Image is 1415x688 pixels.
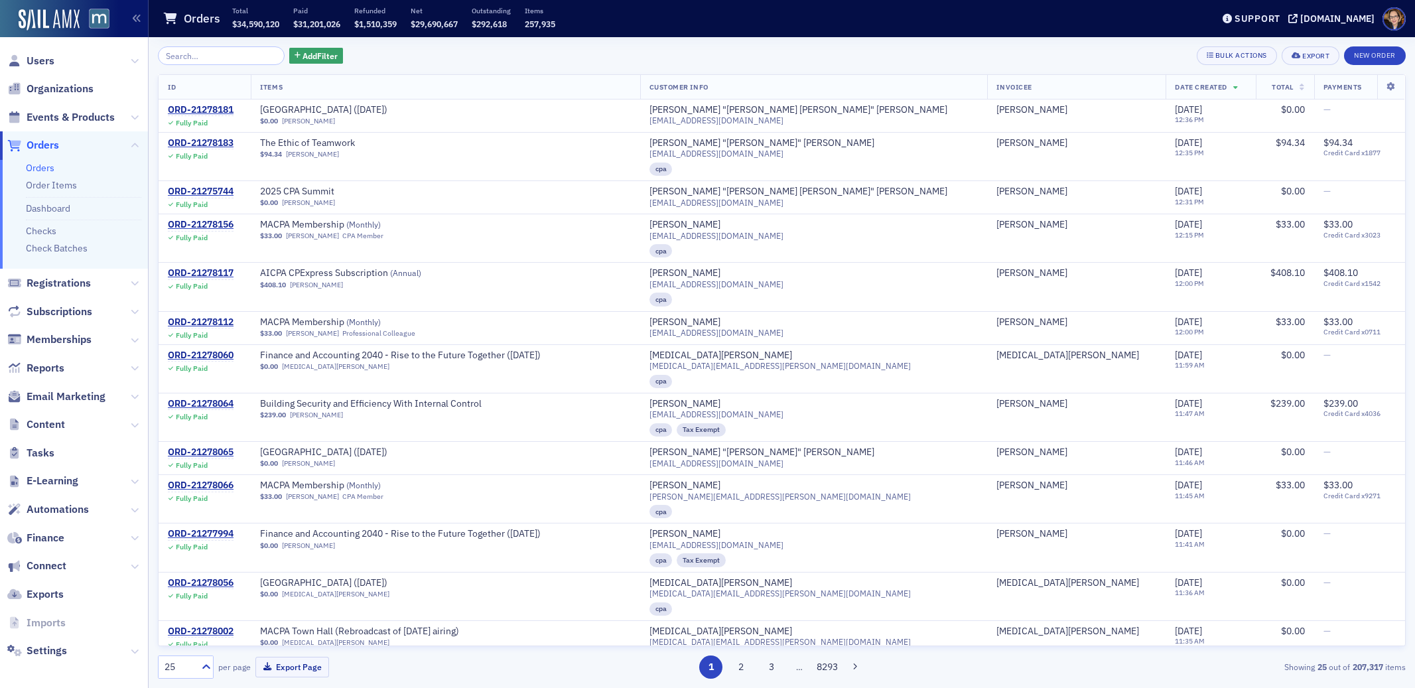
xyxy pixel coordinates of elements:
span: $31,201,026 [293,19,340,29]
div: ORD-21278117 [168,267,234,279]
a: ORD-21278002 [168,626,234,638]
span: Tasks [27,446,54,460]
a: [PERSON_NAME] [286,329,339,338]
a: [PERSON_NAME] [996,398,1067,410]
div: [PERSON_NAME] [996,447,1067,458]
button: Export Page [255,657,329,677]
div: [PERSON_NAME] [649,480,720,492]
div: ORD-21275744 [168,186,234,198]
span: Items [260,82,283,92]
div: cpa [649,375,673,388]
div: Fully Paid [176,461,208,470]
span: $239.00 [1323,397,1358,409]
a: [MEDICAL_DATA][PERSON_NAME] [649,577,792,589]
a: [MEDICAL_DATA][PERSON_NAME] [282,638,389,647]
span: $292,618 [472,19,507,29]
a: Order Items [26,179,77,191]
a: MACPA Membership (Monthly) [260,480,427,492]
span: [MEDICAL_DATA][EMAIL_ADDRESS][PERSON_NAME][DOMAIN_NAME] [649,361,911,371]
div: cpa [649,163,673,176]
a: ORD-21278060 [168,350,234,362]
img: SailAMX [89,9,109,29]
a: [MEDICAL_DATA][PERSON_NAME] [649,626,792,638]
span: MACPA Town Hall (September 2025) [260,104,427,116]
span: Automations [27,502,89,517]
a: Tasks [7,446,54,460]
div: Fully Paid [176,282,208,291]
a: [MEDICAL_DATA][PERSON_NAME] [282,590,389,598]
span: $239.00 [1270,397,1305,409]
a: [PERSON_NAME] [649,316,720,328]
div: Fully Paid [176,413,208,421]
span: Profile [1382,7,1406,31]
span: Finance and Accounting 2040 - Rise to the Future Together (October 2025) [260,528,541,540]
time: 12:00 PM [1175,327,1204,336]
span: Liz Hostetler [996,316,1156,328]
span: ( Monthly ) [346,219,381,230]
a: [PERSON_NAME] [649,528,720,540]
span: MACPA Town Hall (Rebroadcast of August 2025 airing) [260,626,459,638]
a: ORD-21278065 [168,447,234,458]
span: $94.34 [1323,137,1353,149]
span: [DATE] [1175,446,1202,458]
div: [PERSON_NAME] [996,137,1067,149]
span: MACPA Membership [260,316,427,328]
span: Invoicee [996,82,1032,92]
button: 1 [699,655,722,679]
span: $0.00 [260,117,278,125]
button: 8293 [815,655,839,679]
span: ( Monthly ) [346,480,381,490]
span: Total [1272,82,1294,92]
a: ORD-21277994 [168,528,234,540]
a: [PERSON_NAME] [996,104,1067,116]
button: New Order [1344,46,1406,65]
span: ( Monthly ) [346,316,381,327]
span: $33.00 [1276,479,1305,491]
a: Organizations [7,82,94,96]
span: [EMAIL_ADDRESS][DOMAIN_NAME] [649,231,783,241]
span: Credit Card x3023 [1323,231,1396,240]
span: ID [168,82,176,92]
a: [PERSON_NAME] [996,316,1067,328]
a: The Ethic of Teamwork [260,137,427,149]
span: $0.00 [1281,446,1305,458]
a: Reports [7,361,64,376]
div: ORD-21278056 [168,577,234,589]
span: $33.00 [1323,479,1353,491]
span: Customer Info [649,82,708,92]
div: ORD-21278181 [168,104,234,116]
span: Credit Card x1542 [1323,279,1396,288]
div: [PERSON_NAME] [996,528,1067,540]
span: E-Learning [27,474,78,488]
img: SailAMX [19,9,80,31]
div: [MEDICAL_DATA][PERSON_NAME] [996,626,1139,638]
time: 11:45 AM [1175,491,1205,500]
a: [PERSON_NAME] "[PERSON_NAME]" [PERSON_NAME] [649,447,874,458]
span: MACPA Town Hall (August 2025) [260,447,427,458]
a: ORD-21278064 [168,398,234,410]
a: Connect [7,559,66,573]
div: [PERSON_NAME] [649,398,720,410]
a: MACPA Membership (Monthly) [260,316,427,328]
p: Paid [293,6,340,15]
a: ORD-21278066 [168,480,234,492]
button: AddFilter [289,48,344,64]
time: 12:00 PM [1175,279,1204,288]
div: cpa [649,244,673,257]
span: [EMAIL_ADDRESS][DOMAIN_NAME] [649,409,783,419]
a: [MEDICAL_DATA][PERSON_NAME] [282,362,389,371]
span: $408.10 [1323,267,1358,279]
div: Tax Exempt [677,423,726,437]
time: 11:47 AM [1175,409,1205,418]
span: MACPA Town Hall (September 2025) [260,577,427,589]
span: Reports [27,361,64,376]
a: 2025 CPA Summit [260,186,427,198]
span: $0.00 [260,459,278,468]
span: Memberships [27,332,92,347]
time: 12:15 PM [1175,230,1204,240]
